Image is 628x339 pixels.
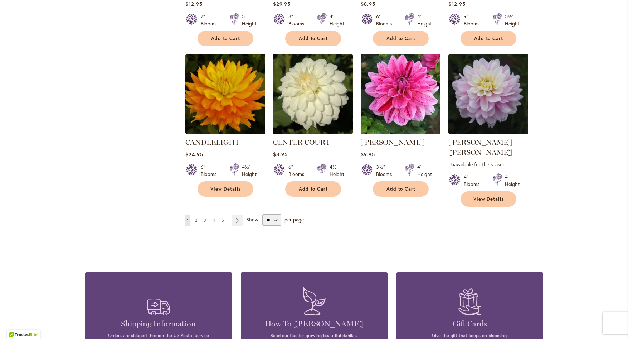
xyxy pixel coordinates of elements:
span: $9.95 [361,151,375,158]
a: 4 [211,215,217,226]
button: Add to Cart [461,31,516,46]
a: 5 [220,215,226,226]
div: 9" Blooms [464,13,484,27]
h4: Shipping Information [96,319,221,329]
a: View Details [198,181,253,197]
div: 4" Blooms [464,173,484,188]
a: [PERSON_NAME] [361,138,424,147]
img: CENTER COURT [273,54,353,134]
div: 8" Blooms [288,13,308,27]
span: 3 [204,218,206,223]
button: Add to Cart [373,31,429,46]
div: 6" Blooms [201,163,221,178]
div: 4½' Height [242,163,257,178]
span: 2 [195,218,197,223]
a: 3 [202,215,208,226]
span: 5 [221,218,224,223]
span: Add to Cart [299,186,328,192]
a: CENTER COURT [273,129,353,135]
span: per page [284,216,304,223]
span: $12.95 [185,0,203,7]
img: CHA CHING [361,54,440,134]
div: 5½' Height [505,13,520,27]
span: $8.95 [361,0,375,7]
button: Add to Cart [285,181,341,197]
p: Unavailable for the season [448,161,528,168]
span: Add to Cart [386,35,416,42]
div: 4' Height [505,173,520,188]
h4: How To [PERSON_NAME] [252,319,377,329]
button: Add to Cart [373,181,429,197]
span: Add to Cart [474,35,503,42]
p: Orders are shipped through the US Postal Service [96,333,221,339]
div: 6" Blooms [376,13,396,27]
div: 3½" Blooms [376,163,396,178]
span: View Details [210,186,241,192]
span: $24.95 [185,151,203,158]
span: Add to Cart [299,35,328,42]
span: Add to Cart [211,35,240,42]
div: 4½' Height [330,163,344,178]
a: [PERSON_NAME] [PERSON_NAME] [448,138,512,157]
p: Give the gift that keeps on blooming. [407,333,532,339]
a: CHA CHING [361,129,440,135]
div: 4' Height [417,163,432,178]
img: CANDLELIGHT [185,54,265,134]
h4: Gift Cards [407,319,532,329]
span: 4 [213,218,215,223]
p: Read our tips for growing beautiful dahlias. [252,333,377,339]
button: Add to Cart [285,31,341,46]
span: $29.95 [273,0,291,7]
div: 5' Height [242,13,257,27]
a: CHARLOTTE MAE [448,129,528,135]
img: CHARLOTTE MAE [448,54,528,134]
button: Add to Cart [198,31,253,46]
iframe: Launch Accessibility Center [5,314,25,334]
a: CENTER COURT [273,138,330,147]
span: Add to Cart [386,186,416,192]
div: 4' Height [330,13,344,27]
div: 6" Blooms [288,163,308,178]
div: 7" Blooms [201,13,221,27]
span: 1 [187,218,189,223]
a: 2 [193,215,199,226]
span: $12.95 [448,0,466,7]
span: View Details [473,196,504,202]
div: 4' Height [417,13,432,27]
span: Show [246,216,258,223]
a: View Details [461,191,516,207]
span: $8.95 [273,151,288,158]
a: CANDLELIGHT [185,129,265,135]
a: CANDLELIGHT [185,138,239,147]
